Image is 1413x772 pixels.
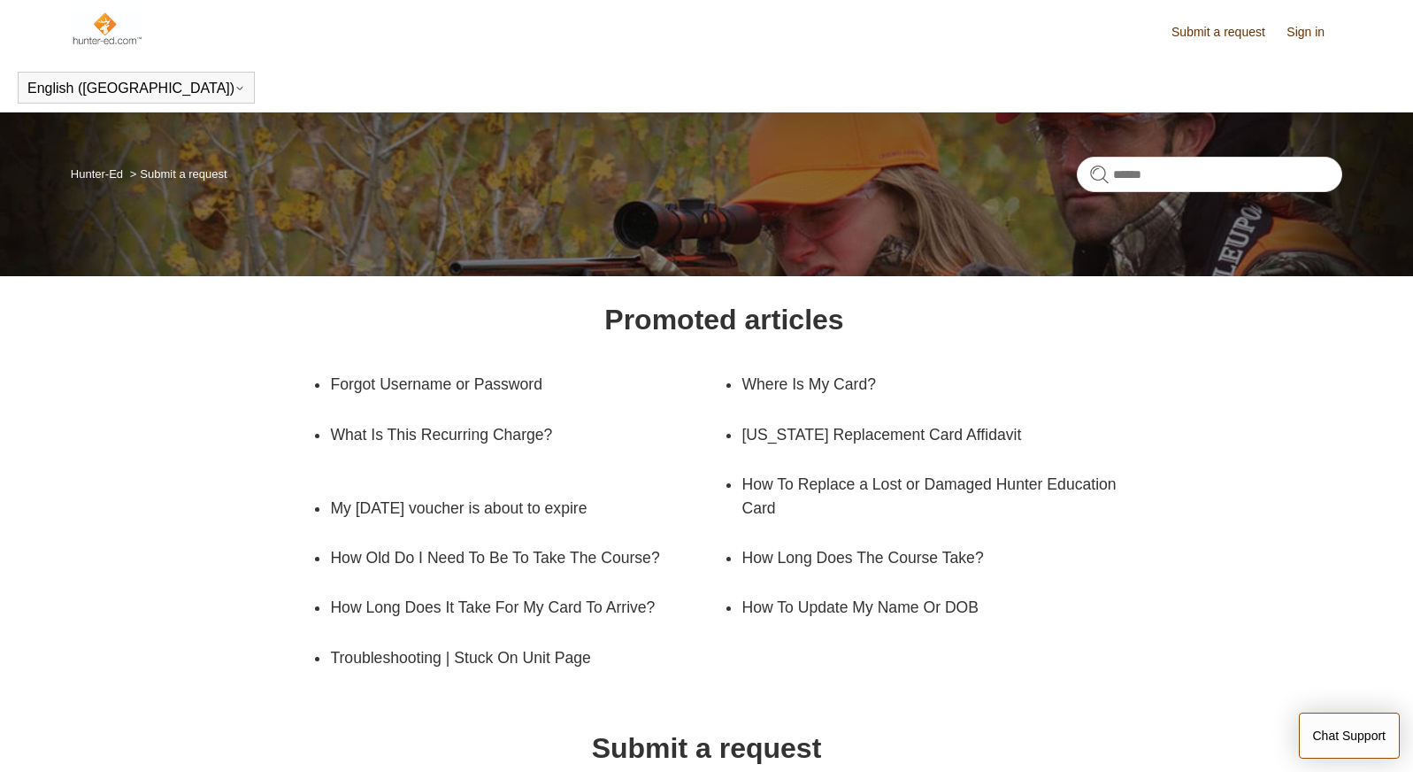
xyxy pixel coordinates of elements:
a: How Long Does It Take For My Card To Arrive? [330,583,724,632]
a: How Long Does The Course Take? [741,533,1109,583]
img: Hunter-Ed Help Center home page [71,11,142,46]
input: Search [1077,157,1342,192]
a: Forgot Username or Password [330,359,697,409]
a: How To Update My Name Or DOB [741,583,1109,632]
button: Chat Support [1299,713,1401,759]
a: Hunter-Ed [71,167,123,181]
a: My [DATE] voucher is about to expire [330,483,697,533]
li: Submit a request [127,167,227,181]
li: Hunter-Ed [71,167,127,181]
a: Where Is My Card? [741,359,1109,409]
a: [US_STATE] Replacement Card Affidavit [741,410,1109,459]
a: Troubleshooting | Stuck On Unit Page [330,633,697,683]
h1: Submit a request [592,727,822,769]
button: English ([GEOGRAPHIC_DATA]) [27,81,245,96]
a: How To Replace a Lost or Damaged Hunter Education Card [741,459,1135,533]
a: How Old Do I Need To Be To Take The Course? [330,533,697,583]
a: What Is This Recurring Charge? [330,410,724,459]
h1: Promoted articles [604,298,843,341]
a: Submit a request [1171,23,1283,42]
a: Sign in [1286,23,1342,42]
